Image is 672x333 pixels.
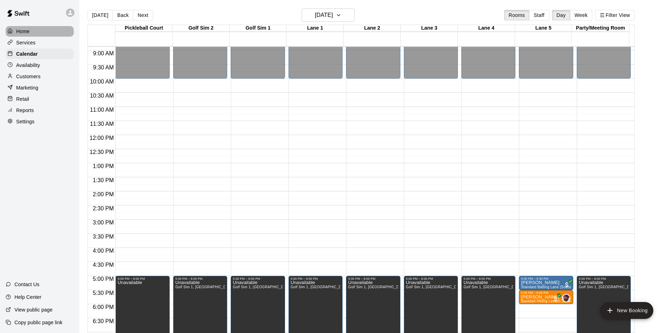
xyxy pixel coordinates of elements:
span: 4:00 PM [91,248,116,254]
a: Availability [6,60,74,70]
span: 4:30 PM [91,262,116,268]
a: Reports [6,105,74,116]
div: Golf Sim 2 [172,25,230,32]
button: Week [570,10,592,20]
span: Golf Sim 1, [GEOGRAPHIC_DATA] 4, Party/Meeting Room [175,285,273,289]
p: Home [16,28,30,35]
div: 5:00 PM – 8:00 PM [291,277,340,280]
span: Golf Sim 1, [GEOGRAPHIC_DATA] 4, Party/Meeting Room [406,285,504,289]
div: Golf Sim 1 [230,25,287,32]
p: Settings [16,118,35,125]
span: 6:00 PM [91,304,116,310]
span: Baseball Hitting Lesson 30 Min [521,299,573,303]
p: Calendar [16,50,38,57]
span: 12:00 PM [88,135,115,141]
span: Standard Batting Lane (Softball or Baseball) [521,285,595,289]
div: Lane 3 [401,25,458,32]
span: 10:30 AM [88,93,116,99]
button: [DATE] [87,10,113,20]
span: 3:00 PM [91,220,116,226]
p: Customers [16,73,41,80]
button: Next [133,10,153,20]
div: 5:00 PM – 5:30 PM [521,277,571,280]
div: 5:00 PM – 8:00 PM [233,277,283,280]
a: Customers [6,71,74,82]
a: Marketing [6,82,74,93]
p: Reports [16,107,34,114]
div: 5:00 PM – 5:30 PM: Jason Caswell [519,276,573,290]
span: 9:00 AM [91,50,116,56]
p: Help Center [14,294,41,301]
p: Contact Us [14,281,40,288]
span: 11:00 AM [88,107,116,113]
span: 6:30 PM [91,318,116,324]
span: Golf Sim 1, [GEOGRAPHIC_DATA] 4, Party/Meeting Room [233,285,331,289]
span: Golf Sim 1, [GEOGRAPHIC_DATA] 4, Party/Meeting Room [291,285,389,289]
span: 10:00 AM [88,79,116,85]
div: Lane 1 [286,25,344,32]
a: Settings [6,116,74,127]
div: 5:00 PM – 8:00 PM [117,277,167,280]
span: 2:30 PM [91,205,116,211]
span: 1:00 PM [91,163,116,169]
span: All customers have paid [552,295,559,302]
button: Rooms [504,10,529,20]
div: 5:30 PM – 6:00 PM: Jace Williams [519,290,573,304]
img: Jobe Allen [563,295,570,302]
a: Calendar [6,49,74,59]
span: Golf Sim 1, [GEOGRAPHIC_DATA] 4, Party/Meeting Room [464,285,562,289]
p: Copy public page link [14,319,62,326]
button: Day [552,10,570,20]
span: 1:30 PM [91,177,116,183]
div: Jobe Allen [562,294,570,302]
span: 5:30 PM [91,290,116,296]
p: View public page [14,306,53,313]
div: 5:00 PM – 8:00 PM [348,277,398,280]
button: [DATE] [302,8,355,22]
span: 9:30 AM [91,64,116,70]
div: 5:00 PM – 8:00 PM [579,277,629,280]
button: Filter View [595,10,635,20]
span: 11:30 AM [88,121,116,127]
p: Availability [16,62,40,69]
a: Services [6,37,74,48]
p: Marketing [16,84,38,91]
span: 5:00 PM [91,276,116,282]
div: Lane 4 [458,25,515,32]
span: 3:30 PM [91,234,116,240]
div: 5:30 PM – 6:00 PM [521,291,571,295]
span: Jobe Allen [565,294,570,302]
div: Party/Meeting Room [572,25,629,32]
h6: [DATE] [315,10,333,20]
p: Services [16,39,36,46]
div: Lane 2 [344,25,401,32]
span: Golf Sim 1, [GEOGRAPHIC_DATA] 4, Party/Meeting Room [348,285,446,289]
div: Lane 5 [515,25,572,32]
div: 5:00 PM – 8:00 PM [406,277,456,280]
span: 12:30 PM [88,149,115,155]
button: add [600,302,653,319]
div: Pickleball Court [115,25,172,32]
button: Staff [529,10,549,20]
a: Retail [6,94,74,104]
a: Home [6,26,74,37]
span: 2:00 PM [91,191,116,197]
div: 5:00 PM – 8:00 PM [464,277,513,280]
p: Retail [16,95,29,103]
button: Back [113,10,133,20]
span: All customers have paid [563,281,570,288]
div: 5:00 PM – 8:00 PM [175,277,225,280]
